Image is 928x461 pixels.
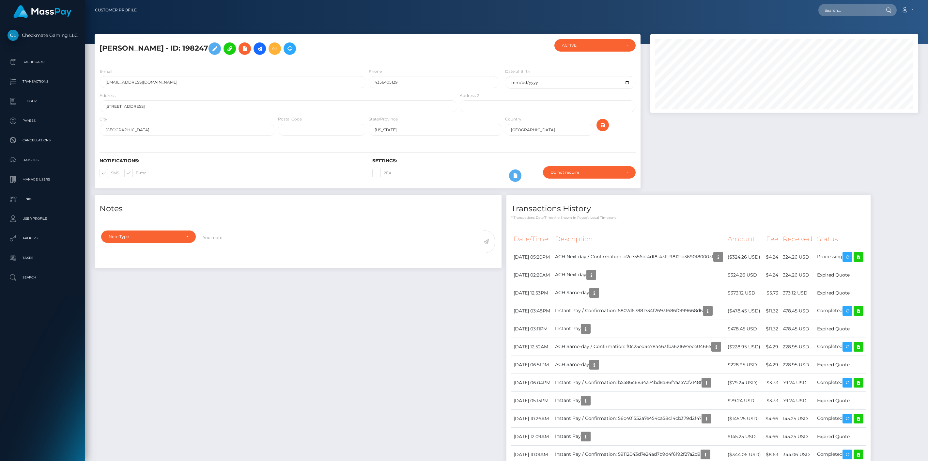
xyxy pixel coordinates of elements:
td: $4.66 [763,410,781,428]
h4: Notes [100,203,497,215]
span: Checkmate Gaming LLC [5,32,80,38]
td: $4.29 [763,356,781,374]
td: $4.24 [763,266,781,284]
td: ACH Same-day [553,284,725,302]
td: 145.25 USD [781,410,815,428]
td: Expired Quote [815,392,866,410]
td: 373.12 USD [781,284,815,302]
td: Expired Quote [815,284,866,302]
p: API Keys [8,233,77,243]
td: 478.45 USD [781,302,815,320]
p: Links [8,194,77,204]
td: Processing [815,248,866,266]
td: Expired Quote [815,428,866,446]
a: Cancellations [5,132,80,149]
h6: Settings: [372,158,635,164]
th: Date/Time [511,230,553,248]
td: Instant Pay [553,392,725,410]
th: Amount [725,230,763,248]
td: 145.25 USD [781,428,815,446]
td: Expired Quote [815,266,866,284]
input: Search... [818,4,880,16]
th: Fee [763,230,781,248]
a: User Profile [5,211,80,227]
th: Status [815,230,866,248]
label: Address [100,93,116,99]
td: Completed [815,410,866,428]
div: Do not require [550,170,621,175]
a: Taxes [5,250,80,266]
img: Checkmate Gaming LLC [8,30,19,41]
td: ($145.25 USD) [725,410,763,428]
td: Expired Quote [815,320,866,338]
p: Search [8,273,77,282]
button: Note Type [101,230,196,243]
label: Phone [369,69,382,74]
td: $4.24 [763,248,781,266]
label: 2FA [372,169,392,177]
p: Cancellations [8,135,77,145]
a: Links [5,191,80,207]
td: $11.32 [763,302,781,320]
td: Completed [815,374,866,392]
td: 228.95 USD [781,356,815,374]
td: [DATE] 12:52AM [511,338,553,356]
td: Instant Pay / Confirmation: 5807d67881734f26931686f0199668d6 [553,302,725,320]
label: State/Province [369,116,398,122]
a: Transactions [5,73,80,90]
p: User Profile [8,214,77,224]
th: Received [781,230,815,248]
td: Expired Quote [815,356,866,374]
label: Date of Birth [505,69,530,74]
td: $324.26 USD [725,266,763,284]
td: $478.45 USD [725,320,763,338]
td: ($228.95 USD) [725,338,763,356]
p: Manage Users [8,175,77,184]
button: Do not require [543,166,636,179]
td: Completed [815,302,866,320]
td: 228.95 USD [781,338,815,356]
td: $5.73 [763,284,781,302]
td: [DATE] 05:15PM [511,392,553,410]
td: [DATE] 05:20PM [511,248,553,266]
div: Note Type [109,234,181,239]
h6: Notifications: [100,158,363,164]
td: $145.25 USD [725,428,763,446]
a: Ledger [5,93,80,109]
label: Country [505,116,521,122]
td: ACH Next day [553,266,725,284]
td: [DATE] 10:26AM [511,410,553,428]
td: $228.95 USD [725,356,763,374]
td: 478.45 USD [781,320,815,338]
td: $11.32 [763,320,781,338]
label: SMS [100,169,119,177]
a: Dashboard [5,54,80,70]
td: 324.26 USD [781,266,815,284]
td: $373.12 USD [725,284,763,302]
a: Manage Users [5,171,80,188]
h4: Transactions History [511,203,866,215]
td: $3.33 [763,374,781,392]
p: Batches [8,155,77,165]
td: $4.29 [763,338,781,356]
td: [DATE] 12:09AM [511,428,553,446]
div: ACTIVE [562,43,621,48]
td: Completed [815,338,866,356]
p: Payees [8,116,77,126]
a: Payees [5,113,80,129]
td: [DATE] 06:04PM [511,374,553,392]
label: E-mail [124,169,148,177]
td: ($324.26 USD) [725,248,763,266]
td: 79.24 USD [781,392,815,410]
label: Address 2 [460,93,479,99]
td: ($79.24 USD) [725,374,763,392]
a: API Keys [5,230,80,246]
td: Instant Pay / Confirmation: 56c401552a7e454ca58c14cb379d2f47 [553,410,725,428]
h5: [PERSON_NAME] - ID: 198247 [100,39,454,58]
p: Dashboard [8,57,77,67]
td: Instant Pay [553,320,725,338]
a: Batches [5,152,80,168]
td: $3.33 [763,392,781,410]
td: [DATE] 12:53PM [511,284,553,302]
td: [DATE] 03:48PM [511,302,553,320]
